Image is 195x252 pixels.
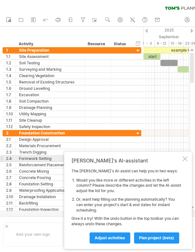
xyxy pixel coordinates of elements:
div: Soil Testing [19,60,81,66]
div: Site Cleanup [19,117,81,123]
div: Surveying and Marking [19,66,81,72]
div: Activity [19,41,81,47]
div: 1.4 [6,73,16,79]
div: 1.10 [6,111,16,117]
div: 1.2 [6,60,16,66]
div: Safety Inspection [19,124,81,130]
div: Foundation Setting [19,181,81,187]
div: Waterproofing Application [19,187,81,193]
div: Trench Digging [19,149,81,155]
div: 2.8 [6,181,16,187]
span: Adjust activities [95,235,125,240]
div: 2.12 [6,206,16,212]
div: 2.3 [6,149,16,155]
div: 1.7 [6,92,16,98]
div: 2.7 [6,175,16,181]
div: 8 - 12 [155,40,169,47]
div: 1.12 [6,124,16,130]
div: [PERSON_NAME]'s AI-assistant [71,157,181,164]
div: 1.8 [6,98,16,104]
li: Would you like more or different activities in the left column? Please describe the changes and l... [76,178,181,194]
div: 1.9 [6,104,16,111]
div: Soil Compaction [19,98,81,104]
div: Removal of Existing Structures [19,79,81,85]
div: 2.9 [6,187,16,193]
div: 1.1 [6,54,16,60]
div: Materials Procurement [19,143,81,149]
div: 2.1 [6,136,16,142]
div: The [PERSON_NAME]'s AI-assist can help you in two ways: Give it a try! With the undo button in th... [71,169,181,243]
div: 1.3 [6,66,16,72]
div: Status [114,41,128,47]
div: 1.11 [6,117,16,123]
div: 1 - 5 [140,40,155,47]
a: Adjust activities [90,232,130,243]
div: Clearing Vegetation [19,73,81,79]
div: Design Approval [19,136,81,142]
div: Utility Mapping [19,111,81,117]
div: 1.5 [6,79,16,85]
div: 15 - 19 [169,40,183,47]
div: Resource [88,41,107,47]
div: 2.4 [6,155,16,162]
div: Backfilling [19,200,81,206]
div: 2.5 [6,162,16,168]
div: 1.6 [6,85,16,91]
li: Or, want help filling out the planning automatically? You can enter your project's start & end da... [76,197,181,213]
div: Formwork Setting [19,155,81,162]
div: 2 [6,130,16,136]
div: Site Preparation [19,47,81,53]
div: Excavation [19,92,81,98]
div: 2.6 [6,168,16,174]
div: Add your own logo [3,222,63,246]
span: plan project (beta) [139,235,174,240]
a: plan project (beta) [134,232,179,243]
div: Reinforcement Placement [19,162,81,168]
div: Drainage Planning [19,104,81,111]
div: Concrete Pouring [19,175,81,181]
div: Foundation Construction [19,130,81,136]
div: 2.10 [6,194,16,200]
div: Foundation Inspection [19,206,81,212]
div: 1 [6,47,16,53]
div: 2.2 [6,143,16,149]
div: 2.11 [6,200,16,206]
div: start [143,54,160,60]
div: Drainage Installation [19,194,81,200]
div: Ground Levelling [19,85,81,91]
div: Concrete Mixing [19,168,81,174]
div: Site Assessment [19,54,81,60]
